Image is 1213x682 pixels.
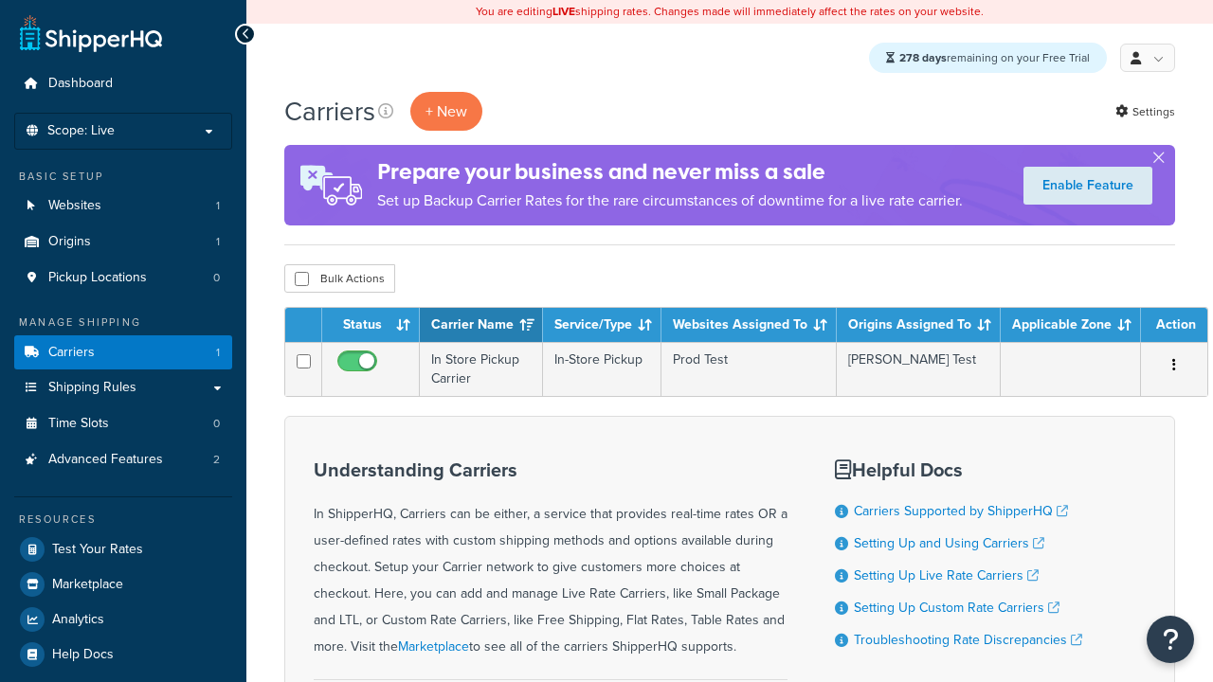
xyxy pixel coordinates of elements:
span: 1 [216,198,220,214]
span: Help Docs [52,647,114,663]
span: Websites [48,198,101,214]
a: Settings [1115,99,1175,125]
h1: Carriers [284,93,375,130]
button: + New [410,92,482,131]
span: Dashboard [48,76,113,92]
a: Marketplace [14,567,232,601]
span: 2 [213,452,220,468]
th: Websites Assigned To: activate to sort column ascending [661,308,837,342]
a: Troubleshooting Rate Discrepancies [854,630,1082,650]
span: Pickup Locations [48,270,147,286]
td: In-Store Pickup [543,342,661,396]
th: Carrier Name: activate to sort column ascending [420,308,543,342]
li: Websites [14,188,232,224]
a: Dashboard [14,66,232,101]
img: ad-rules-rateshop-fe6ec290ccb7230408bd80ed9643f0289d75e0ffd9eb532fc0e269fcd187b520.png [284,145,377,225]
a: Test Your Rates [14,532,232,566]
a: Marketplace [398,637,469,656]
td: Prod Test [661,342,837,396]
p: Set up Backup Carrier Rates for the rare circumstances of downtime for a live rate carrier. [377,188,963,214]
th: Service/Type: activate to sort column ascending [543,308,661,342]
button: Open Resource Center [1147,616,1194,663]
td: In Store Pickup Carrier [420,342,543,396]
li: Advanced Features [14,442,232,477]
a: Help Docs [14,637,232,672]
a: Origins 1 [14,224,232,260]
span: Analytics [52,612,104,628]
span: 0 [213,270,220,286]
span: Shipping Rules [48,380,136,396]
li: Origins [14,224,232,260]
h4: Prepare your business and never miss a sale [377,156,963,188]
span: Marketplace [52,577,123,593]
a: Analytics [14,602,232,637]
a: Setting Up Custom Rate Carriers [854,598,1059,618]
a: ShipperHQ Home [20,14,162,52]
span: Advanced Features [48,452,163,468]
h3: Helpful Docs [835,459,1082,480]
h3: Understanding Carriers [314,459,788,480]
div: In ShipperHQ, Carriers can be either, a service that provides real-time rates OR a user-defined r... [314,459,788,660]
a: Setting Up Live Rate Carriers [854,565,1039,585]
a: Carriers Supported by ShipperHQ [854,501,1068,521]
div: remaining on your Free Trial [869,43,1107,73]
strong: 278 days [899,49,947,66]
span: Carriers [48,345,95,361]
span: Time Slots [48,416,109,432]
a: Websites 1 [14,188,232,224]
a: Advanced Features 2 [14,442,232,477]
li: Pickup Locations [14,260,232,296]
b: LIVE [552,3,575,20]
div: Manage Shipping [14,314,232,331]
span: 1 [216,234,220,250]
li: Time Slots [14,406,232,441]
div: Basic Setup [14,169,232,185]
span: 0 [213,416,220,432]
span: Test Your Rates [52,542,143,558]
a: Shipping Rules [14,370,232,405]
span: Origins [48,234,91,250]
a: Setting Up and Using Carriers [854,533,1044,553]
button: Bulk Actions [284,264,395,293]
th: Status: activate to sort column ascending [322,308,420,342]
a: Carriers 1 [14,335,232,370]
a: Time Slots 0 [14,406,232,441]
th: Action [1141,308,1207,342]
li: Carriers [14,335,232,370]
th: Origins Assigned To: activate to sort column ascending [837,308,1001,342]
a: Pickup Locations 0 [14,260,232,296]
th: Applicable Zone: activate to sort column ascending [1001,308,1141,342]
a: Enable Feature [1023,167,1152,205]
span: 1 [216,345,220,361]
div: Resources [14,511,232,528]
span: Scope: Live [47,123,115,139]
td: [PERSON_NAME] Test [837,342,1001,396]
